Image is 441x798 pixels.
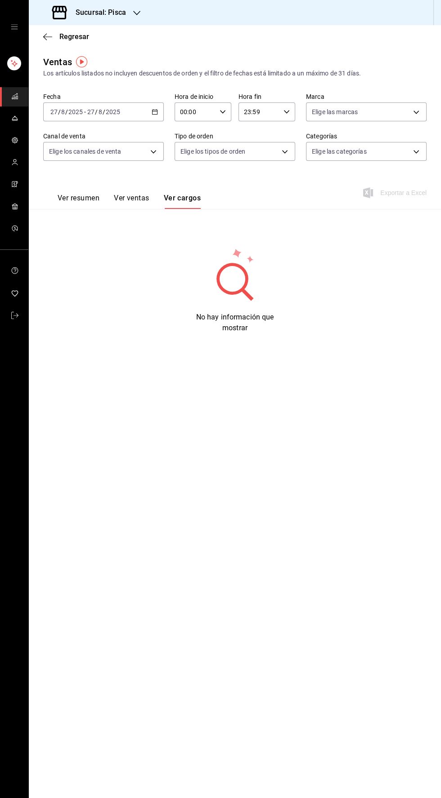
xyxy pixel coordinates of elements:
[43,93,61,100] font: Fecha
[76,8,126,17] font: Sucursal: Pisca
[61,108,65,115] input: --
[68,108,83,115] input: ----
[95,108,98,115] font: /
[196,313,274,332] font: No hay información que mostrar
[312,108,358,115] font: Elige las marcas
[76,56,87,67] img: Marcador de información sobre herramientas
[43,70,361,77] font: Los artículos listados no incluyen descuentos de orden y el filtro de fechas está limitado a un m...
[49,148,121,155] font: Elige los canales de venta
[59,32,89,41] font: Regresar
[180,148,245,155] font: Elige los tipos de orden
[306,93,324,100] font: Marca
[103,108,105,115] font: /
[175,93,213,100] font: Hora de inicio
[58,194,99,202] font: Ver resumen
[306,133,337,140] font: Categorías
[175,133,213,140] font: Tipo de orden
[238,93,261,100] font: Hora fin
[43,57,72,67] font: Ventas
[98,108,103,115] input: --
[87,108,95,115] input: --
[114,194,149,202] font: Ver ventas
[84,108,86,115] font: -
[312,148,367,155] font: Elige las categorías
[58,193,201,209] div: pestañas de navegación
[164,194,201,202] font: Ver cargos
[43,32,89,41] button: Regresar
[11,23,18,31] button: cajón abierto
[58,108,61,115] font: /
[43,133,85,140] font: Canal de venta
[105,108,121,115] input: ----
[50,108,58,115] input: --
[65,108,68,115] font: /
